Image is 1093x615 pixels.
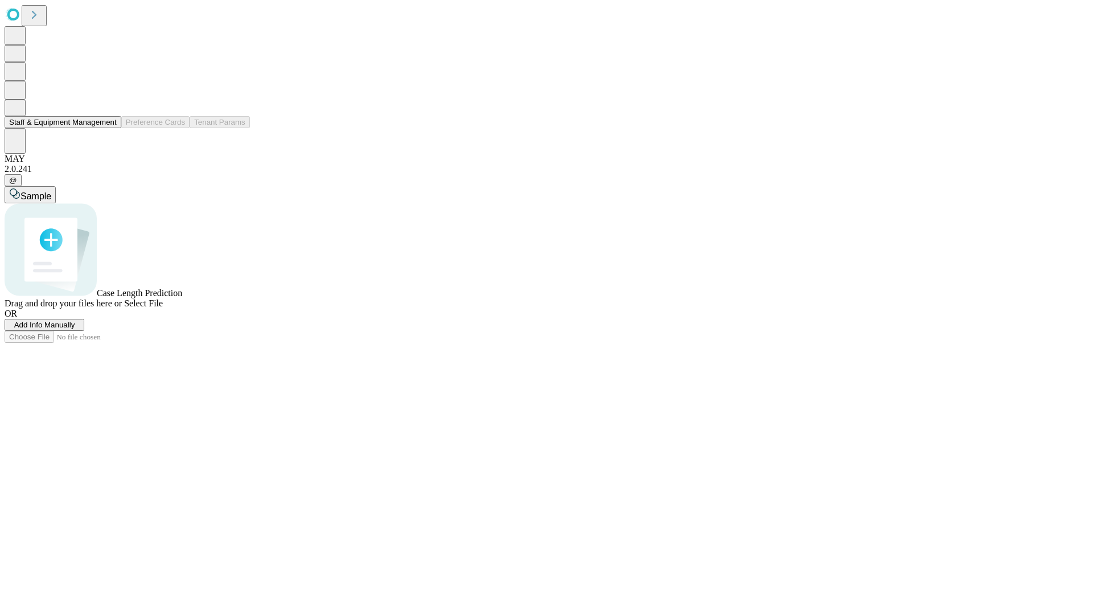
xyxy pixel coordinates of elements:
span: Sample [20,191,51,201]
span: @ [9,176,17,184]
button: Staff & Equipment Management [5,116,121,128]
button: Sample [5,186,56,203]
button: Tenant Params [190,116,250,128]
span: OR [5,309,17,318]
span: Drag and drop your files here or [5,298,122,308]
div: 2.0.241 [5,164,1088,174]
span: Case Length Prediction [97,288,182,298]
button: Add Info Manually [5,319,84,331]
div: MAY [5,154,1088,164]
button: @ [5,174,22,186]
button: Preference Cards [121,116,190,128]
span: Select File [124,298,163,308]
span: Add Info Manually [14,321,75,329]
